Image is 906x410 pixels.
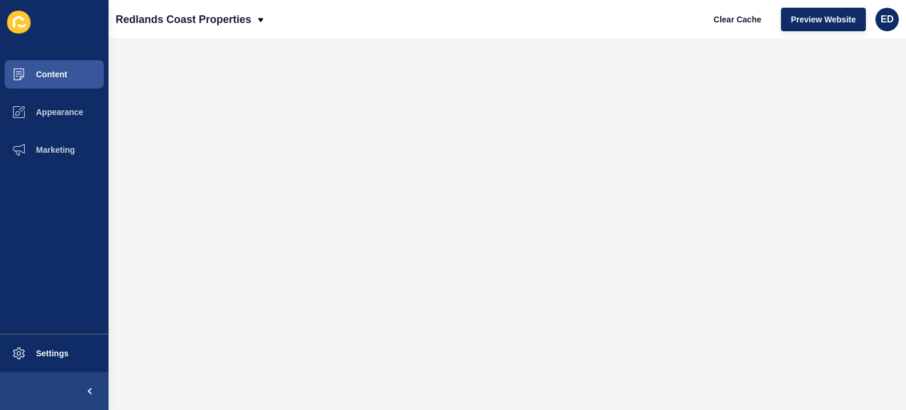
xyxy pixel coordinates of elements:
[714,14,761,25] span: Clear Cache
[881,14,894,25] span: ED
[781,8,866,31] button: Preview Website
[704,8,772,31] button: Clear Cache
[791,14,856,25] span: Preview Website
[116,5,251,34] p: Redlands Coast Properties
